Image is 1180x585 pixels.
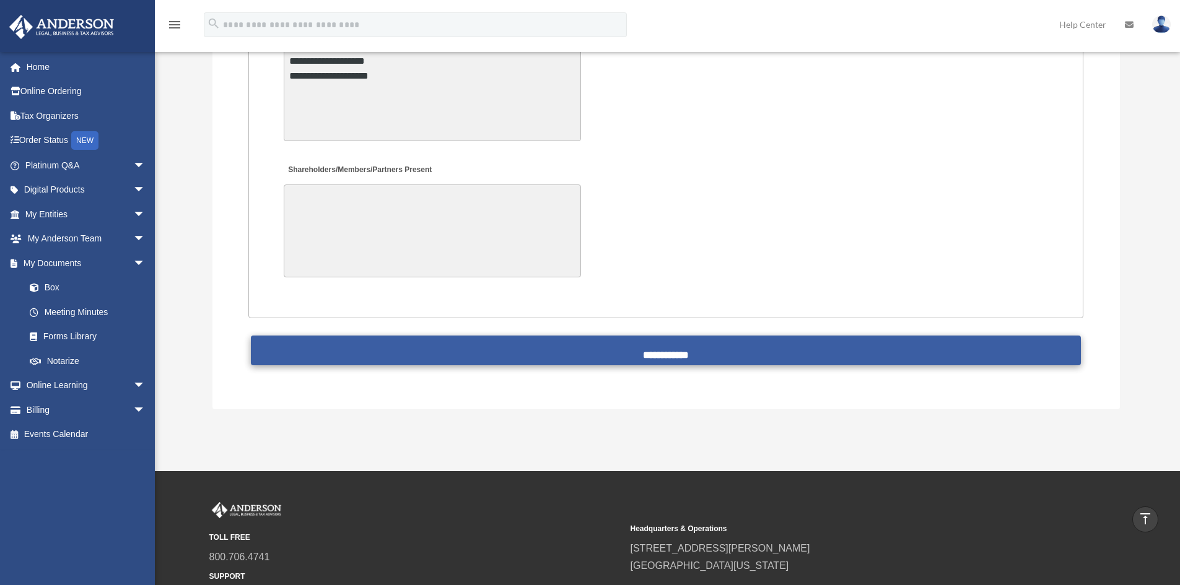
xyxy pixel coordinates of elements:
[9,373,164,398] a: Online Learningarrow_drop_down
[9,178,164,202] a: Digital Productsarrow_drop_down
[71,131,98,150] div: NEW
[167,22,182,32] a: menu
[207,17,221,30] i: search
[133,153,158,178] span: arrow_drop_down
[631,543,810,553] a: [STREET_ADDRESS][PERSON_NAME]
[133,202,158,227] span: arrow_drop_down
[284,162,435,179] label: Shareholders/Members/Partners Present
[1152,15,1171,33] img: User Pic
[9,202,164,227] a: My Entitiesarrow_drop_down
[9,54,164,79] a: Home
[9,79,164,104] a: Online Ordering
[17,300,158,324] a: Meeting Minutes
[209,502,284,518] img: Anderson Advisors Platinum Portal
[133,373,158,399] span: arrow_drop_down
[9,422,164,447] a: Events Calendar
[133,227,158,252] span: arrow_drop_down
[9,227,164,251] a: My Anderson Teamarrow_drop_down
[209,552,270,562] a: 800.706.4741
[1138,511,1153,526] i: vertical_align_top
[167,17,182,32] i: menu
[9,128,164,154] a: Order StatusNEW
[133,178,158,203] span: arrow_drop_down
[1132,506,1158,532] a: vertical_align_top
[9,251,164,275] a: My Documentsarrow_drop_down
[133,397,158,423] span: arrow_drop_down
[9,103,164,128] a: Tax Organizers
[17,275,164,300] a: Box
[133,251,158,276] span: arrow_drop_down
[209,531,622,544] small: TOLL FREE
[631,522,1043,535] small: Headquarters & Operations
[17,324,164,349] a: Forms Library
[209,570,622,583] small: SUPPORT
[9,153,164,178] a: Platinum Q&Aarrow_drop_down
[631,560,789,571] a: [GEOGRAPHIC_DATA][US_STATE]
[9,397,164,422] a: Billingarrow_drop_down
[6,15,118,39] img: Anderson Advisors Platinum Portal
[17,349,164,373] a: Notarize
